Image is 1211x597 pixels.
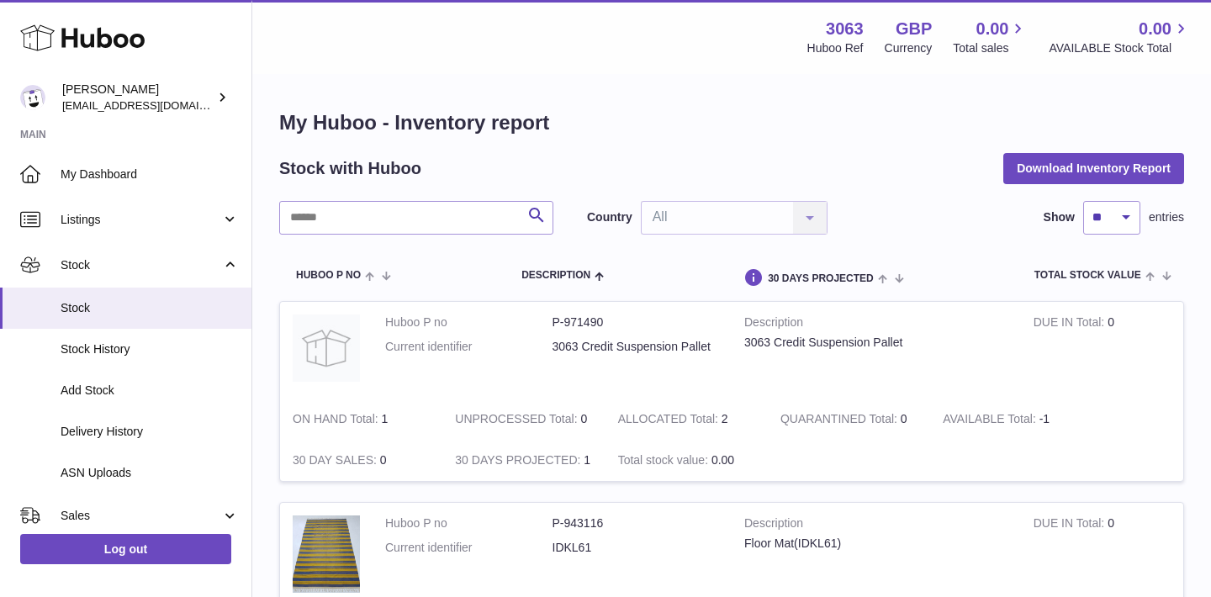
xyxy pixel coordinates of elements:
strong: DUE IN Total [1034,315,1108,333]
span: 0.00 [1139,18,1171,40]
span: Add Stock [61,383,239,399]
strong: 30 DAYS PROJECTED [455,453,584,471]
a: Log out [20,534,231,564]
strong: ALLOCATED Total [618,412,722,430]
h2: Stock with Huboo [279,157,421,180]
div: 3063 Credit Suspension Pallet [744,335,1008,351]
span: Listings [61,212,221,228]
strong: UNPROCESSED Total [455,412,580,430]
dt: Current identifier [385,339,553,355]
button: Download Inventory Report [1003,153,1184,183]
strong: DUE IN Total [1034,516,1108,534]
strong: 3063 [826,18,864,40]
span: 30 DAYS PROJECTED [768,273,874,284]
td: -1 [930,399,1092,440]
strong: Description [744,314,1008,335]
dt: Huboo P no [385,515,553,531]
div: Currency [885,40,933,56]
span: Stock History [61,341,239,357]
label: Country [587,209,632,225]
span: Total stock value [1034,270,1141,281]
span: AVAILABLE Stock Total [1049,40,1191,56]
img: product image [293,314,360,382]
dt: Current identifier [385,540,553,556]
img: product image [293,515,360,593]
span: Stock [61,300,239,316]
td: 0 [442,399,605,440]
td: 2 [605,399,768,440]
td: 0 [280,440,442,481]
dd: IDKL61 [553,540,720,556]
span: [EMAIL_ADDRESS][DOMAIN_NAME] [62,98,247,112]
dd: 3063 Credit Suspension Pallet [553,339,720,355]
img: vintagefindsltd@yahoo.com [20,85,45,110]
dt: Huboo P no [385,314,553,330]
dd: P-971490 [553,314,720,330]
strong: Description [744,515,1008,536]
h1: My Huboo - Inventory report [279,109,1184,136]
strong: 30 DAY SALES [293,453,380,471]
strong: AVAILABLE Total [943,412,1039,430]
td: 0 [1021,302,1183,399]
strong: Total stock value [618,453,711,471]
span: Huboo P no [296,270,361,281]
span: Total sales [953,40,1028,56]
strong: GBP [896,18,932,40]
span: entries [1149,209,1184,225]
span: 0.00 [711,453,734,467]
span: Sales [61,508,221,524]
span: Stock [61,257,221,273]
span: Description [521,270,590,281]
td: 1 [442,440,605,481]
strong: ON HAND Total [293,412,382,430]
a: 0.00 Total sales [953,18,1028,56]
td: 1 [280,399,442,440]
span: 0.00 [976,18,1009,40]
strong: QUARANTINED Total [780,412,901,430]
div: [PERSON_NAME] [62,82,214,114]
span: ASN Uploads [61,465,239,481]
div: Huboo Ref [807,40,864,56]
dd: P-943116 [553,515,720,531]
label: Show [1044,209,1075,225]
a: 0.00 AVAILABLE Stock Total [1049,18,1191,56]
span: Delivery History [61,424,239,440]
span: 0 [901,412,907,425]
span: My Dashboard [61,166,239,182]
div: Floor Mat(IDKL61) [744,536,1008,552]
